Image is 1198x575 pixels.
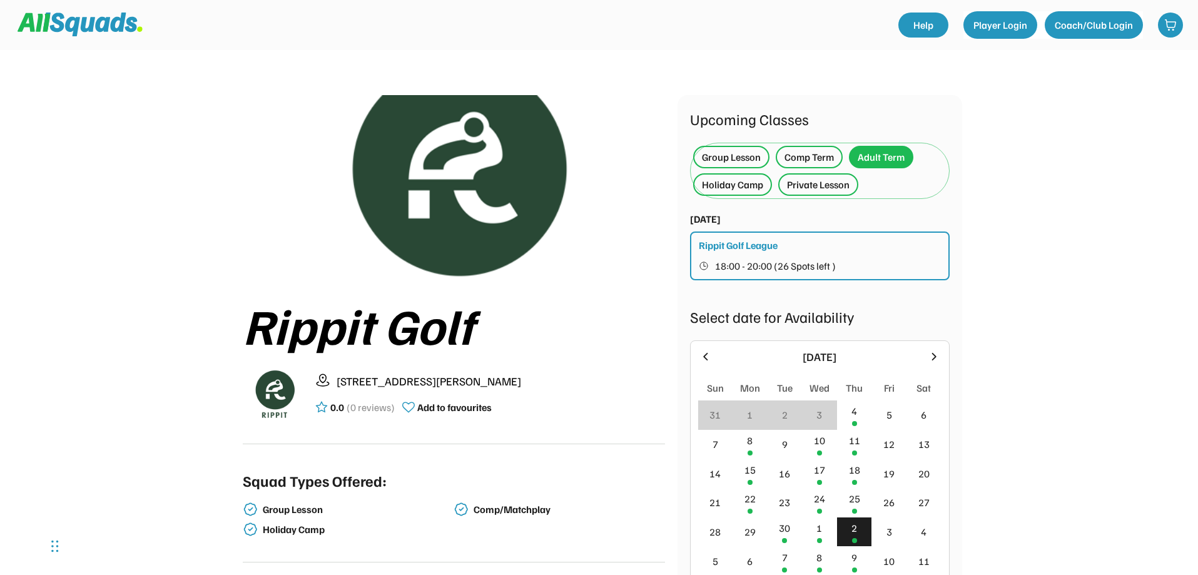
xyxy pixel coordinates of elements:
[886,407,892,422] div: 5
[816,550,822,565] div: 8
[963,11,1037,39] button: Player Login
[782,437,788,452] div: 9
[263,504,452,516] div: Group Lesson
[883,437,895,452] div: 12
[699,238,778,253] div: Rippit Golf League
[713,437,718,452] div: 7
[782,407,788,422] div: 2
[337,373,665,390] div: [STREET_ADDRESS][PERSON_NAME]
[814,462,825,477] div: 17
[898,13,948,38] a: Help
[702,177,763,192] div: Holiday Camp
[779,466,790,481] div: 16
[851,404,857,419] div: 4
[243,502,258,517] img: check-verified-01.svg
[707,380,724,395] div: Sun
[713,554,718,569] div: 5
[883,495,895,510] div: 26
[849,491,860,506] div: 25
[744,524,756,539] div: 29
[243,362,305,425] img: Rippitlogov2_green.png
[814,491,825,506] div: 24
[709,524,721,539] div: 28
[777,380,793,395] div: Tue
[851,521,857,536] div: 2
[744,491,756,506] div: 22
[347,400,395,415] div: (0 reviews)
[782,550,788,565] div: 7
[699,258,942,274] button: 18:00 - 20:00 (26 Spots left )
[918,437,930,452] div: 13
[846,380,863,395] div: Thu
[849,462,860,477] div: 18
[747,407,753,422] div: 1
[816,407,822,422] div: 3
[702,150,761,165] div: Group Lesson
[918,554,930,569] div: 11
[709,495,721,510] div: 21
[851,550,857,565] div: 9
[918,495,930,510] div: 27
[886,524,892,539] div: 3
[18,13,143,36] img: Squad%20Logo.svg
[715,261,836,271] span: 18:00 - 20:00 (26 Spots left )
[883,466,895,481] div: 19
[690,108,950,130] div: Upcoming Classes
[417,400,492,415] div: Add to favourites
[787,177,850,192] div: Private Lesson
[810,380,830,395] div: Wed
[282,95,626,282] img: Rippitlogov2_green.png
[474,504,662,516] div: Comp/Matchplay
[858,150,905,165] div: Adult Term
[243,522,258,537] img: check-verified-01.svg
[1045,11,1143,39] button: Coach/Club Login
[779,495,790,510] div: 23
[690,305,950,328] div: Select date for Availability
[454,502,469,517] img: check-verified-01.svg
[921,524,926,539] div: 4
[709,466,721,481] div: 14
[740,380,760,395] div: Mon
[816,521,822,536] div: 1
[744,462,756,477] div: 15
[243,469,387,492] div: Squad Types Offered:
[814,433,825,448] div: 10
[263,524,452,536] div: Holiday Camp
[330,400,344,415] div: 0.0
[849,433,860,448] div: 11
[779,521,790,536] div: 30
[719,349,920,365] div: [DATE]
[883,554,895,569] div: 10
[921,407,926,422] div: 6
[918,466,930,481] div: 20
[709,407,721,422] div: 31
[1164,19,1177,31] img: shopping-cart-01%20%281%29.svg
[690,211,721,226] div: [DATE]
[747,433,753,448] div: 8
[784,150,834,165] div: Comp Term
[884,380,895,395] div: Fri
[916,380,931,395] div: Sat
[747,554,753,569] div: 6
[243,297,665,352] div: Rippit Golf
